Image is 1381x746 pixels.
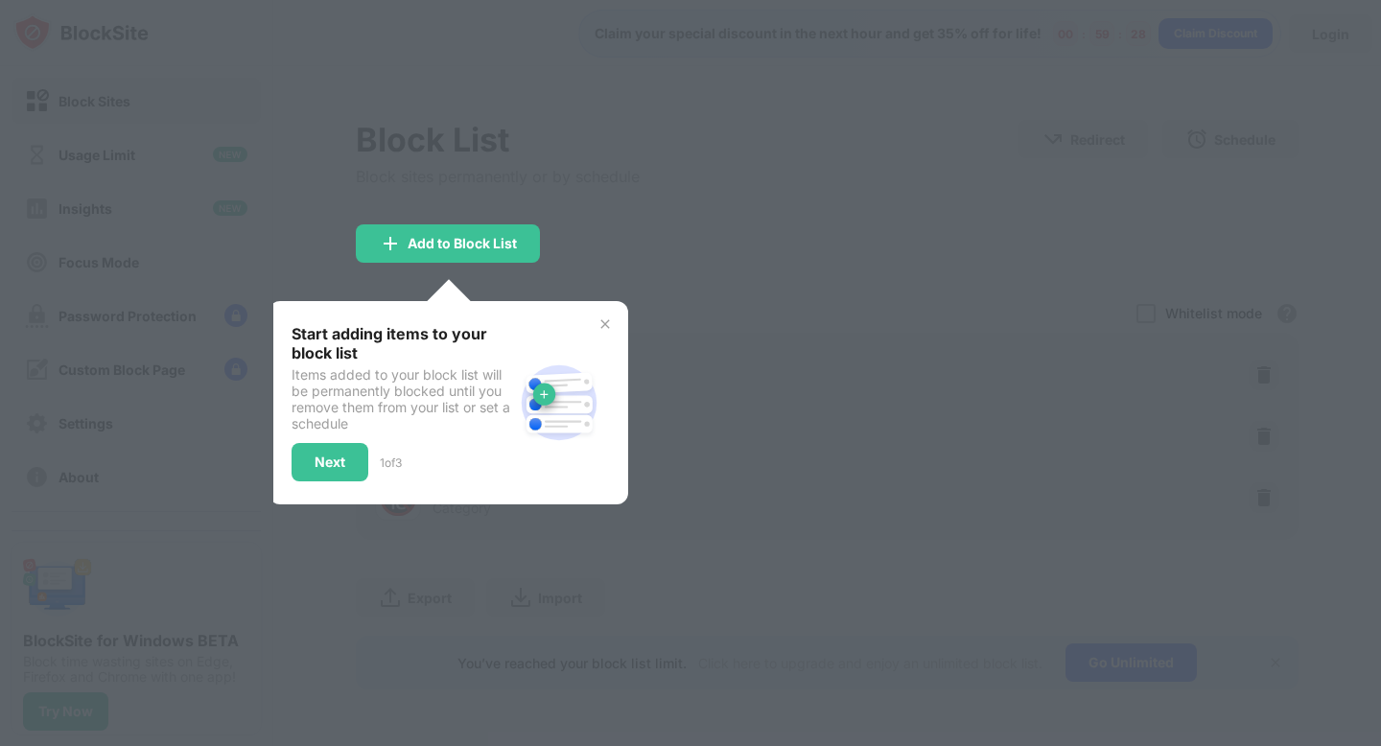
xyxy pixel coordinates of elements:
[292,366,513,431] div: Items added to your block list will be permanently blocked until you remove them from your list o...
[380,455,402,470] div: 1 of 3
[292,324,513,362] div: Start adding items to your block list
[513,357,605,449] img: block-site.svg
[408,236,517,251] div: Add to Block List
[597,316,613,332] img: x-button.svg
[315,455,345,470] div: Next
